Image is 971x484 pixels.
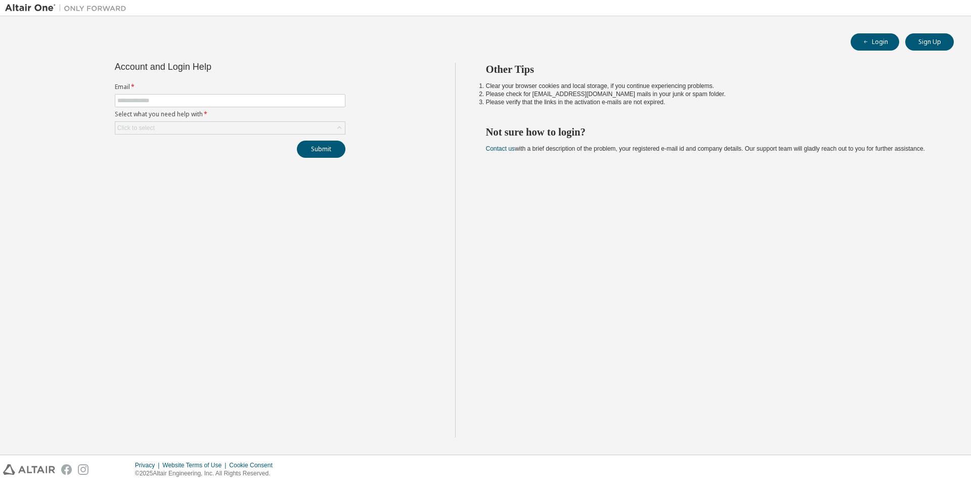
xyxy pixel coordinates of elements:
img: instagram.svg [78,464,89,475]
img: altair_logo.svg [3,464,55,475]
li: Please verify that the links in the activation e-mails are not expired. [486,98,936,106]
img: facebook.svg [61,464,72,475]
li: Clear your browser cookies and local storage, if you continue experiencing problems. [486,82,936,90]
p: © 2025 Altair Engineering, Inc. All Rights Reserved. [135,469,279,478]
li: Please check for [EMAIL_ADDRESS][DOMAIN_NAME] mails in your junk or spam folder. [486,90,936,98]
button: Sign Up [905,33,954,51]
div: Website Terms of Use [162,461,229,469]
div: Click to select [117,124,155,132]
button: Submit [297,141,345,158]
img: Altair One [5,3,131,13]
label: Select what you need help with [115,110,345,118]
span: with a brief description of the problem, your registered e-mail id and company details. Our suppo... [486,145,925,152]
div: Click to select [115,122,345,134]
button: Login [851,33,899,51]
div: Account and Login Help [115,63,299,71]
label: Email [115,83,345,91]
div: Privacy [135,461,162,469]
a: Contact us [486,145,515,152]
h2: Not sure how to login? [486,125,936,139]
h2: Other Tips [486,63,936,76]
div: Cookie Consent [229,461,278,469]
